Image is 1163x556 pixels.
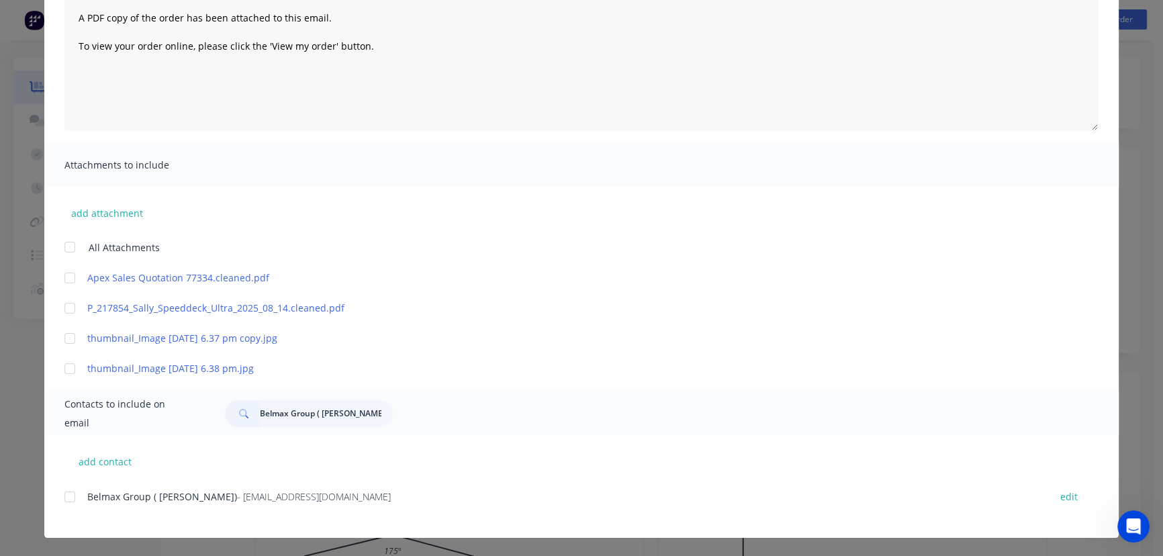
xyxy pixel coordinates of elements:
[1117,510,1150,543] iframe: Intercom live chat
[87,490,237,503] span: Belmax Group ( [PERSON_NAME])
[1052,488,1086,506] button: edit
[87,361,1036,375] a: thumbnail_Image [DATE] 6.38 pm.jpg
[64,451,145,471] button: add contact
[87,331,1036,345] a: thumbnail_Image [DATE] 6.37 pm copy.jpg
[260,400,393,427] input: Search...
[237,490,391,503] span: - [EMAIL_ADDRESS][DOMAIN_NAME]
[64,395,191,432] span: Contacts to include on email
[89,240,160,254] span: All Attachments
[64,156,212,175] span: Attachments to include
[87,271,1036,285] a: Apex Sales Quotation 77334.cleaned.pdf
[64,203,150,223] button: add attachment
[87,301,1036,315] a: P_217854_Sally_Speeddeck_Ultra_2025_08_14.cleaned.pdf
